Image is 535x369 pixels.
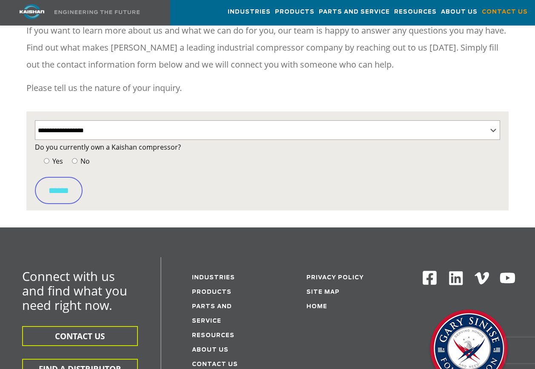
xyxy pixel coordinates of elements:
[192,290,232,295] a: Products
[192,333,235,338] a: Resources
[192,362,238,367] a: Contact Us
[394,0,437,23] a: Resources
[319,0,390,23] a: Parts and Service
[475,272,489,284] img: Vimeo
[441,7,478,17] span: About Us
[44,158,49,164] input: Yes
[22,326,138,346] button: CONTACT US
[54,10,140,14] img: Engineering the future
[192,347,229,353] a: About Us
[275,0,315,23] a: Products
[26,22,508,73] p: If you want to learn more about us and what we can do for you, our team is happy to answer any qu...
[72,158,77,164] input: No
[394,7,437,17] span: Resources
[228,7,271,17] span: Industries
[422,270,438,286] img: Facebook
[22,268,127,313] span: Connect with us and find what you need right now.
[275,7,315,17] span: Products
[26,79,508,97] p: Please tell us the nature of your inquiry.
[79,156,90,166] span: No
[192,275,235,281] a: Industries
[499,270,516,287] img: Youtube
[482,0,528,23] a: Contact Us
[35,141,500,204] form: Contact form
[441,0,478,23] a: About Us
[306,290,340,295] a: Site Map
[319,7,390,17] span: Parts and Service
[306,304,327,309] a: Home
[35,141,500,153] label: Do you currently own a Kaishan compressor?
[192,304,232,324] a: Parts and service
[482,7,528,17] span: Contact Us
[306,275,364,281] a: Privacy Policy
[51,156,63,166] span: Yes
[448,270,464,287] img: Linkedin
[228,0,271,23] a: Industries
